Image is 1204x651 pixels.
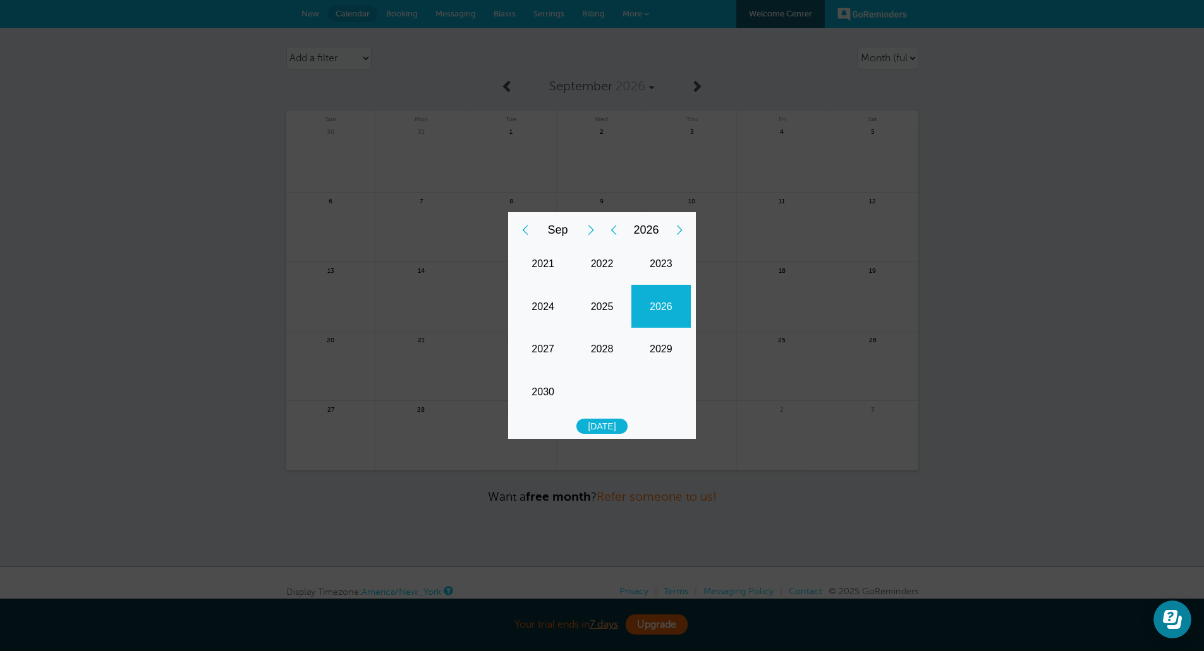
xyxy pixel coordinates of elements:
div: 2025 [573,285,631,328]
div: 2022 [573,242,631,285]
div: 2026 [631,285,690,328]
div: 2030 [514,371,573,414]
div: Next Month [580,217,602,242]
div: 2024 [514,285,573,328]
div: 2029 [631,328,690,371]
span: 2026 [625,217,668,242]
span: September [537,217,580,242]
div: Previous Year [602,217,625,242]
div: 2021 [514,242,573,285]
div: 2023 [631,242,690,285]
div: 2027 [514,328,573,371]
div: [DATE] [576,419,627,434]
div: 2028 [573,328,631,371]
div: Next Year [668,217,691,242]
iframe: Resource center [1153,600,1191,638]
div: Previous Month [514,217,537,242]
